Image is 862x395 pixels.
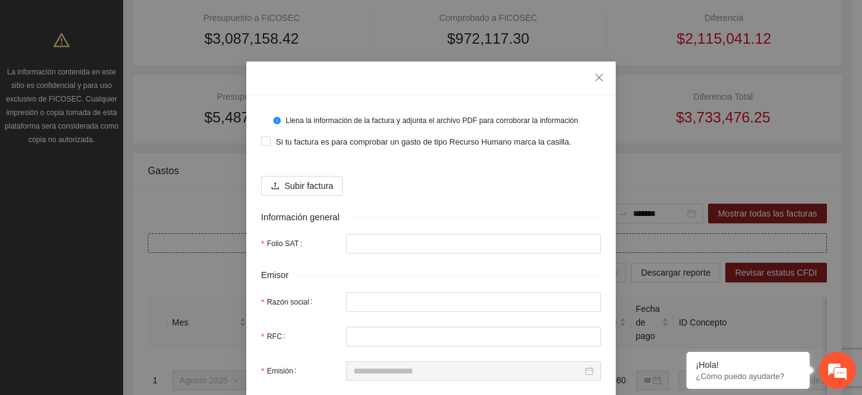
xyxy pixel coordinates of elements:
input: Folio SAT: [346,234,601,253]
div: Llena la información de la factura y adjunta el archivo PDF para corroborar la información [286,115,592,127]
span: info-circle [273,117,281,124]
label: Emisión: [261,361,301,381]
span: Subir factura [284,179,333,193]
p: ¿Cómo puedo ayudarte? [696,372,800,381]
span: upload [271,182,280,191]
span: uploadSubir factura [261,181,343,191]
button: uploadSubir factura [261,176,343,196]
div: ¡Hola! [696,360,800,370]
label: Folio SAT: [261,234,307,253]
span: Emisor [261,268,297,282]
button: Close [582,62,616,95]
div: Chatee con nosotros ahora [64,63,207,79]
textarea: Escriba su mensaje y pulse “Intro” [6,264,235,307]
span: Si tu factura es para comprobar un gasto de tipo Recurso Humano marca la casilla. [271,136,576,148]
input: Razón social: [346,292,601,312]
label: Razón social: [261,292,318,312]
label: RFC: [261,327,290,346]
div: Minimizar ventana de chat en vivo [202,6,232,36]
span: Información general [261,210,348,225]
span: Estamos en línea. [71,128,170,252]
input: Emisión: [353,364,582,378]
span: close [594,73,604,82]
input: RFC: [346,327,601,346]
